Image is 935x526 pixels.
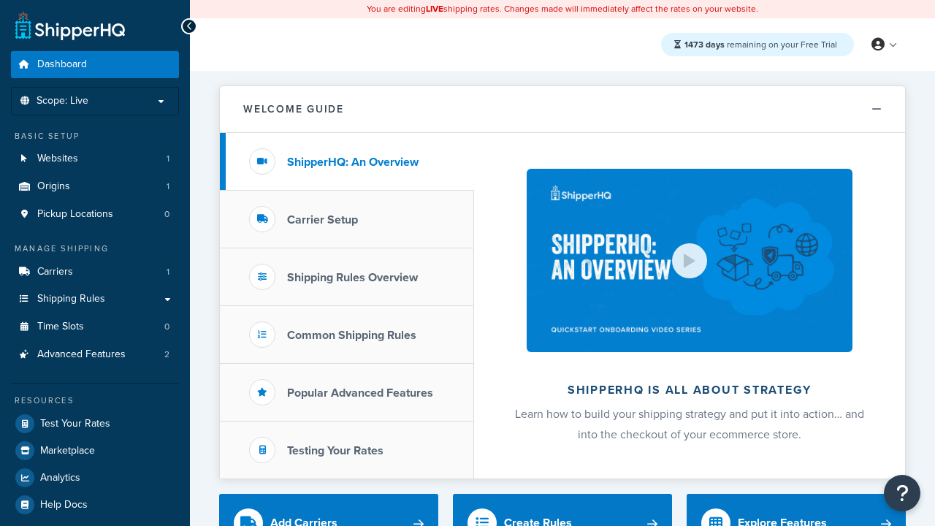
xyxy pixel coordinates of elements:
[40,418,110,430] span: Test Your Rates
[220,86,905,133] button: Welcome Guide
[287,329,416,342] h3: Common Shipping Rules
[11,341,179,368] li: Advanced Features
[11,259,179,286] li: Carriers
[167,153,169,165] span: 1
[11,201,179,228] a: Pickup Locations0
[11,259,179,286] a: Carriers1
[164,208,169,221] span: 0
[11,51,179,78] a: Dashboard
[684,38,837,51] span: remaining on your Free Trial
[11,341,179,368] a: Advanced Features2
[11,286,179,313] a: Shipping Rules
[164,321,169,333] span: 0
[11,411,179,437] a: Test Your Rates
[11,394,179,407] div: Resources
[684,38,725,51] strong: 1473 days
[37,348,126,361] span: Advanced Features
[11,465,179,491] a: Analytics
[527,169,852,352] img: ShipperHQ is all about strategy
[37,293,105,305] span: Shipping Rules
[37,153,78,165] span: Websites
[243,104,344,115] h2: Welcome Guide
[513,384,866,397] h2: ShipperHQ is all about strategy
[11,173,179,200] a: Origins1
[11,313,179,340] a: Time Slots0
[167,266,169,278] span: 1
[11,313,179,340] li: Time Slots
[884,475,920,511] button: Open Resource Center
[37,180,70,193] span: Origins
[11,201,179,228] li: Pickup Locations
[287,213,358,226] h3: Carrier Setup
[426,2,443,15] b: LIVE
[37,321,84,333] span: Time Slots
[11,438,179,464] a: Marketplace
[287,156,419,169] h3: ShipperHQ: An Overview
[164,348,169,361] span: 2
[11,173,179,200] li: Origins
[287,271,418,284] h3: Shipping Rules Overview
[515,405,864,443] span: Learn how to build your shipping strategy and put it into action… and into the checkout of your e...
[37,266,73,278] span: Carriers
[11,492,179,518] a: Help Docs
[287,386,433,400] h3: Popular Advanced Features
[37,58,87,71] span: Dashboard
[40,445,95,457] span: Marketplace
[11,243,179,255] div: Manage Shipping
[11,145,179,172] a: Websites1
[287,444,383,457] h3: Testing Your Rates
[40,472,80,484] span: Analytics
[11,130,179,142] div: Basic Setup
[37,208,113,221] span: Pickup Locations
[37,95,88,107] span: Scope: Live
[167,180,169,193] span: 1
[11,145,179,172] li: Websites
[40,499,88,511] span: Help Docs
